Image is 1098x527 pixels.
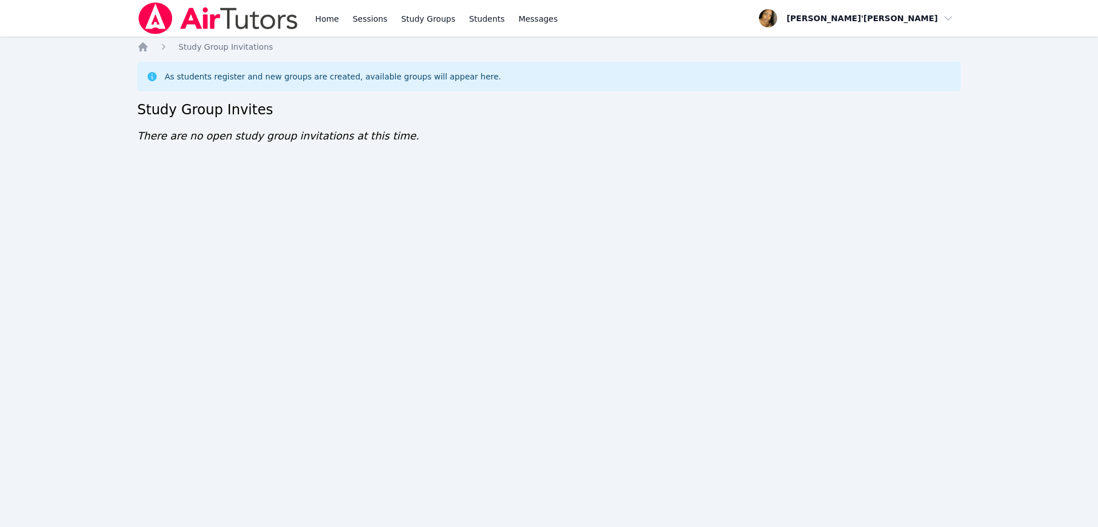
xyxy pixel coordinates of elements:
[137,2,299,34] img: Air Tutors
[165,71,501,82] div: As students register and new groups are created, available groups will appear here.
[137,130,419,142] span: There are no open study group invitations at this time.
[519,13,558,25] span: Messages
[137,101,961,119] h2: Study Group Invites
[178,42,273,51] span: Study Group Invitations
[137,41,961,53] nav: Breadcrumb
[178,41,273,53] a: Study Group Invitations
